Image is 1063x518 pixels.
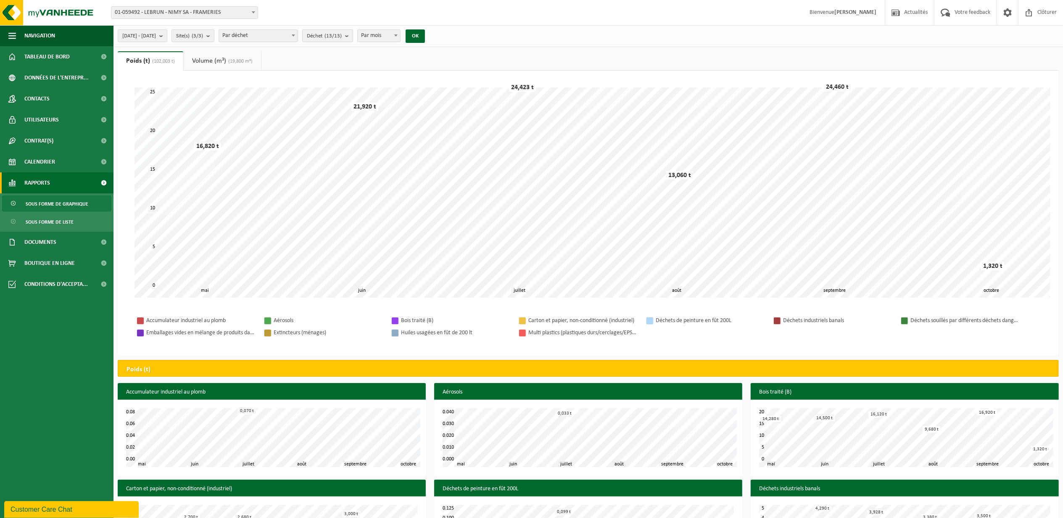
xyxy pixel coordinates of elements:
span: Tableau de bord [24,46,70,67]
div: 0,099 t [555,509,573,515]
div: 21,920 t [351,103,378,111]
span: (19,800 m³) [226,59,253,64]
span: [DATE] - [DATE] [122,30,156,42]
a: Sous forme de graphique [2,196,111,211]
span: Par mois [357,29,401,42]
div: 3,928 t [867,509,885,515]
div: 24,460 t [824,83,851,91]
h3: Bois traité (B) [751,383,1059,402]
span: Sous forme de liste [26,214,74,230]
h3: Carton et papier, non-conditionné (industriel) [118,480,426,498]
span: Par déchet [219,29,298,42]
span: Données de l'entrepr... [24,67,89,88]
div: Bois traité (B) [401,315,510,326]
count: (13/13) [324,33,342,39]
div: 3,000 t [342,511,360,517]
h3: Accumulateur industriel au plomb [118,383,426,402]
span: Sous forme de graphique [26,196,88,212]
span: Utilisateurs [24,109,59,130]
h2: Poids (t) [118,360,159,379]
div: Huiles usagées en fût de 200 lt [401,328,510,338]
div: 0,033 t [556,410,574,417]
count: (3/3) [192,33,203,39]
a: Poids (t) [118,51,183,71]
span: Navigation [24,25,55,46]
span: Déchet [307,30,342,42]
div: 1,320 t [1031,446,1049,452]
div: 0,070 t [238,408,256,414]
div: 16,120 t [868,411,889,418]
span: Par mois [358,30,400,42]
div: 14,280 t [760,416,781,422]
div: 24,423 t [509,83,536,92]
span: Conditions d'accepta... [24,274,88,295]
button: Déchet(13/13) [302,29,353,42]
button: [DATE] - [DATE] [118,29,167,42]
div: Multi plastics (plastiques durs/cerclages/EPS/film naturel/film mélange/PMC) [528,328,638,338]
span: (102,003 t) [150,59,175,64]
div: 9,680 t [923,426,941,433]
div: Déchets de peinture en fût 200L [656,315,765,326]
div: Extincteurs (ménages) [274,328,383,338]
a: Volume (m³) [184,51,261,71]
span: Contrat(s) [24,130,53,151]
div: Accumulateur industriel au plomb [146,315,256,326]
h3: Déchets industriels banals [751,480,1059,498]
span: Documents [24,232,56,253]
span: Contacts [24,88,50,109]
button: Site(s)(3/3) [171,29,214,42]
span: Calendrier [24,151,55,172]
div: 1,320 t [981,262,1005,270]
div: Aérosols [274,315,383,326]
div: Carton et papier, non-conditionné (industriel) [528,315,638,326]
span: Par déchet [219,30,298,42]
h3: Déchets de peinture en fût 200L [434,480,742,498]
div: Déchets industriels banals [783,315,892,326]
span: Site(s) [176,30,203,42]
h3: Aérosols [434,383,742,402]
div: 16,920 t [977,410,997,416]
div: Emballages vides en mélange de produits dangereux [146,328,256,338]
div: 4,290 t [813,505,831,512]
div: 14,500 t [814,415,835,421]
button: OK [406,29,425,43]
div: Déchets souillés par différents déchets dangereux [910,315,1020,326]
span: Boutique en ligne [24,253,75,274]
span: 01-059492 - LEBRUN - NIMY SA - FRAMERIES [111,7,258,18]
div: 16,820 t [194,142,221,151]
a: Sous forme de liste [2,214,111,230]
span: 01-059492 - LEBRUN - NIMY SA - FRAMERIES [111,6,258,19]
strong: [PERSON_NAME] [834,9,876,16]
div: 13,060 t [666,171,693,180]
span: Rapports [24,172,50,193]
iframe: chat widget [4,499,140,518]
